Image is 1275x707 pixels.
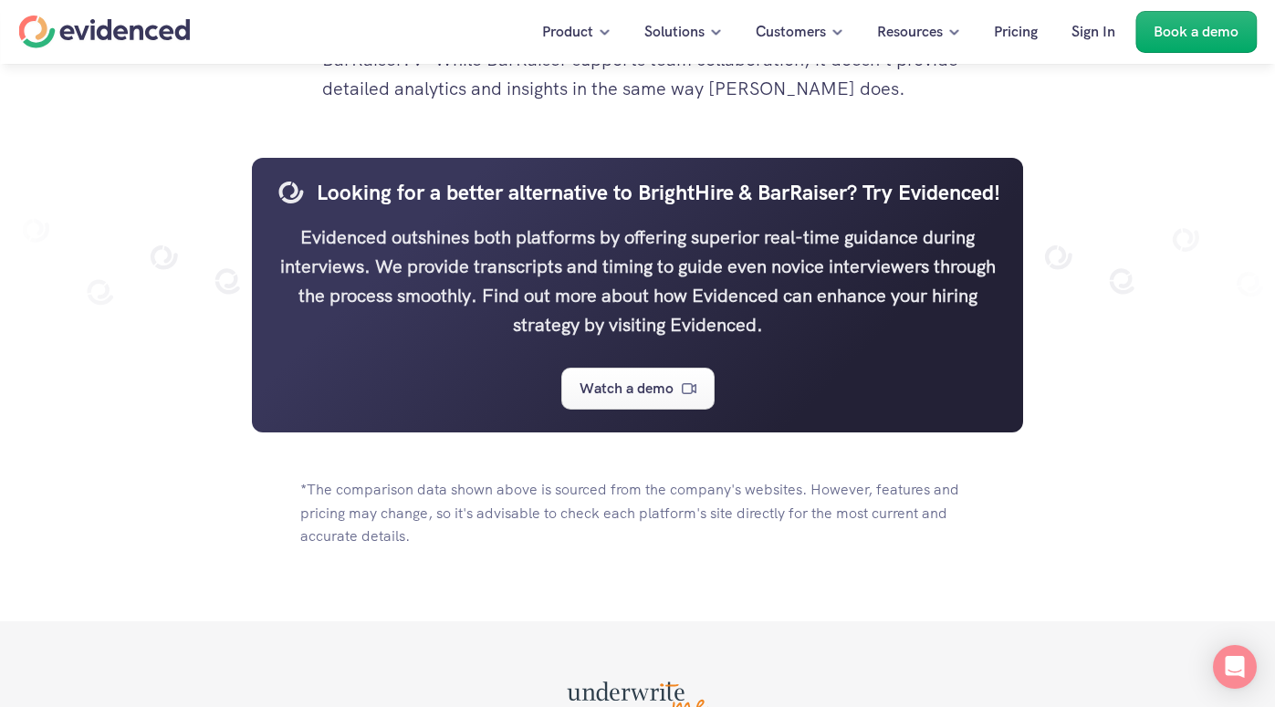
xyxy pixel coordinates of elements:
[747,78,940,120] a: Watch a quick demo
[280,225,1000,337] strong: Evidenced outshines both platforms by offering superior real-time guidance during interviews. We ...
[1154,20,1238,44] p: Book a demo
[980,11,1051,53] a: Pricing
[766,87,899,110] p: Watch a quick demo
[644,20,705,44] p: Solutions
[542,20,593,44] p: Product
[335,84,729,113] p: Check out Evidenced, an even better alternative!
[580,377,674,400] p: Watch a demo
[1213,645,1257,689] div: Open Intercom Messenger
[756,20,826,44] p: Customers
[18,16,190,48] a: Home
[561,368,715,410] a: Watch a demo
[1058,11,1129,53] a: Sign In
[877,20,943,44] p: Resources
[300,478,976,548] p: *The comparison data shown above is sourced from the company's websites. However, features and pr...
[317,178,1000,207] h4: Looking for a better alternative to BrightHire & BarRaiser? Try Evidenced!
[1135,11,1257,53] a: Book a demo
[1071,20,1115,44] p: Sign In
[994,20,1038,44] p: Pricing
